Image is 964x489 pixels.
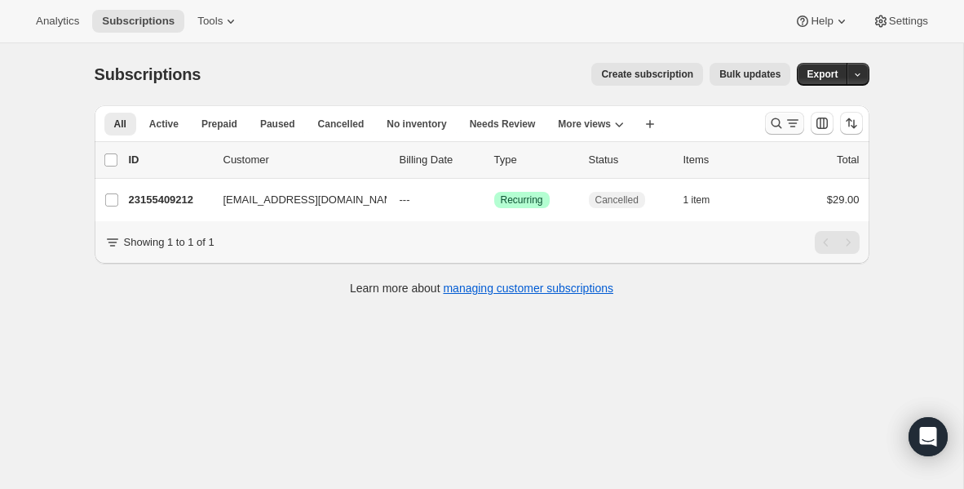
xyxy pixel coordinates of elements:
span: Needs Review [470,118,536,131]
span: Prepaid [201,118,237,131]
div: Type [494,152,576,168]
span: Recurring [501,193,543,207]
div: 23155409212[EMAIL_ADDRESS][DOMAIN_NAME]---SuccessRecurringCancelled1 item$29.00 [129,189,860,211]
button: More views [548,113,634,136]
span: More views [558,118,611,131]
button: Search and filter results [765,112,804,135]
div: IDCustomerBilling DateTypeStatusItemsTotal [129,152,860,168]
span: Cancelled [595,193,639,207]
p: Showing 1 to 1 of 1 [124,234,214,251]
span: $29.00 [827,193,860,206]
span: Create subscription [601,68,693,81]
span: 1 item [683,193,710,207]
span: --- [400,193,410,206]
p: Status [589,152,670,168]
span: [EMAIL_ADDRESS][DOMAIN_NAME] [223,192,403,208]
button: Analytics [26,10,89,33]
div: Open Intercom Messenger [909,417,948,456]
nav: Pagination [815,231,860,254]
button: Export [797,63,847,86]
span: Analytics [36,15,79,28]
span: Help [811,15,833,28]
p: ID [129,152,210,168]
span: Settings [889,15,928,28]
span: All [114,118,126,131]
button: Settings [863,10,938,33]
div: Items [683,152,765,168]
button: Customize table column order and visibility [811,112,834,135]
span: Bulk updates [719,68,780,81]
button: Create new view [637,113,663,136]
span: Paused [260,118,295,131]
p: Total [837,152,859,168]
button: Help [785,10,859,33]
button: Create subscription [591,63,703,86]
span: No inventory [387,118,446,131]
span: Subscriptions [102,15,175,28]
button: Subscriptions [92,10,184,33]
button: Bulk updates [710,63,790,86]
span: Export [807,68,838,81]
span: Subscriptions [95,65,201,83]
span: Cancelled [318,118,365,131]
p: Customer [223,152,387,168]
button: Sort the results [840,112,863,135]
p: Learn more about [350,280,613,296]
p: 23155409212 [129,192,210,208]
p: Billing Date [400,152,481,168]
span: Tools [197,15,223,28]
button: Tools [188,10,249,33]
button: [EMAIL_ADDRESS][DOMAIN_NAME] [214,187,377,213]
a: managing customer subscriptions [443,282,613,295]
span: Active [149,118,179,131]
button: 1 item [683,189,728,211]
